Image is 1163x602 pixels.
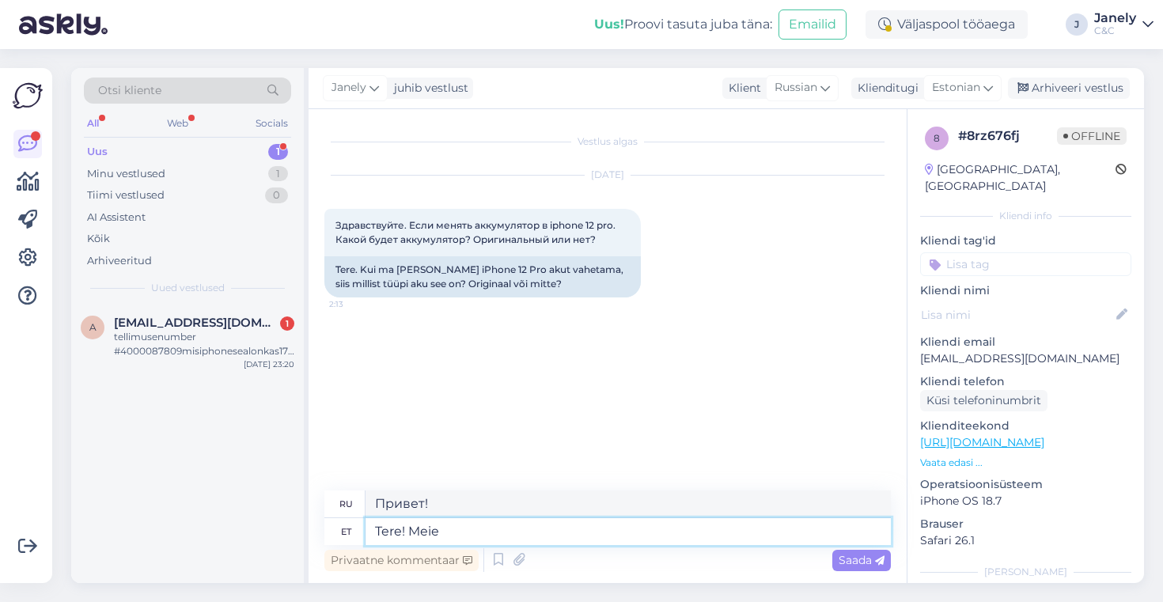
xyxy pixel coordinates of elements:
[866,10,1028,39] div: Väljaspool tööaega
[958,127,1057,146] div: # 8rz676fj
[920,390,1047,411] div: Küsi telefoninumbrit
[324,256,641,297] div: Tere. Kui ma [PERSON_NAME] iPhone 12 Pro akut vahetama, siis millist tüüpi aku see on? Originaal ...
[1094,12,1154,37] a: JanelyC&C
[920,373,1131,390] p: Kliendi telefon
[920,532,1131,549] p: Safari 26.1
[920,565,1131,579] div: [PERSON_NAME]
[87,231,110,247] div: Kõik
[252,113,291,134] div: Socials
[114,316,278,330] span: A.maksimtsuk@gmail.com
[920,282,1131,299] p: Kliendi nimi
[932,79,980,97] span: Estonian
[366,490,891,517] textarea: Привет!
[594,17,624,32] b: Uus!
[324,550,479,571] div: Privaatne kommentaar
[920,252,1131,276] input: Lisa tag
[920,334,1131,350] p: Kliendi email
[98,82,161,99] span: Otsi kliente
[594,15,772,34] div: Proovi tasuta juba täna:
[87,144,108,160] div: Uus
[114,330,294,358] div: tellimusenumber #4000087809misiphonesealonkas17pro või promax?
[87,210,146,225] div: AI Assistent
[329,298,388,310] span: 2:13
[388,80,468,97] div: juhib vestlust
[1094,25,1136,37] div: C&C
[324,168,891,182] div: [DATE]
[1066,13,1088,36] div: J
[934,132,940,144] span: 8
[87,253,152,269] div: Arhiveeritud
[920,350,1131,367] p: [EMAIL_ADDRESS][DOMAIN_NAME]
[1057,127,1127,145] span: Offline
[920,435,1044,449] a: [URL][DOMAIN_NAME]
[13,81,43,111] img: Askly Logo
[722,80,761,97] div: Klient
[87,187,165,203] div: Tiimi vestlused
[839,553,885,567] span: Saada
[921,306,1113,324] input: Lisa nimi
[920,516,1131,532] p: Brauser
[335,219,618,245] span: Здравствуйте. Если менять аккумулятор в iphone 12 pro. Какой будет аккумулятор? Оригинальный или ...
[366,518,891,545] textarea: Tere! Meie
[265,187,288,203] div: 0
[87,166,165,182] div: Minu vestlused
[164,113,191,134] div: Web
[151,281,225,295] span: Uued vestlused
[920,209,1131,223] div: Kliendi info
[339,490,353,517] div: ru
[89,321,97,333] span: A
[331,79,366,97] span: Janely
[341,518,351,545] div: et
[925,161,1116,195] div: [GEOGRAPHIC_DATA], [GEOGRAPHIC_DATA]
[920,456,1131,470] p: Vaata edasi ...
[920,418,1131,434] p: Klienditeekond
[920,493,1131,509] p: iPhone OS 18.7
[775,79,817,97] span: Russian
[84,113,102,134] div: All
[324,134,891,149] div: Vestlus algas
[244,358,294,370] div: [DATE] 23:20
[920,476,1131,493] p: Operatsioonisüsteem
[1008,78,1130,99] div: Arhiveeri vestlus
[920,233,1131,249] p: Kliendi tag'id
[778,9,847,40] button: Emailid
[268,166,288,182] div: 1
[1094,12,1136,25] div: Janely
[851,80,919,97] div: Klienditugi
[280,316,294,331] div: 1
[268,144,288,160] div: 1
